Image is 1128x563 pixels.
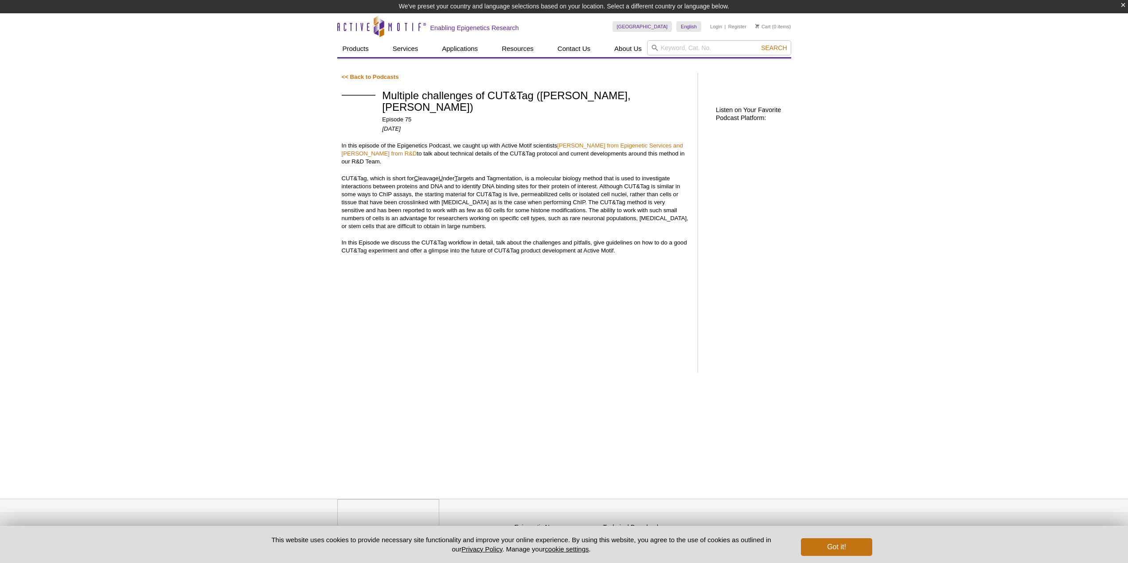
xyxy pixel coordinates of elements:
li: | [725,21,726,32]
a: Login [710,23,722,30]
table: Click to Verify - This site chose Symantec SSL for secure e-commerce and confidential communicati... [692,515,758,534]
img: Active Motif, [337,499,439,535]
p: Episode 75 [382,116,689,124]
a: Applications [437,40,483,57]
img: Your Cart [755,24,759,28]
a: Resources [496,40,539,57]
h2: Listen on Your Favorite Podcast Platform: [716,106,787,122]
span: C [414,175,418,182]
button: Got it! [801,538,872,556]
a: Privacy Policy [461,545,502,553]
a: << Back to Podcasts [342,74,399,80]
a: Privacy Policy [444,522,478,536]
a: Services [387,40,424,57]
h4: Epigenetic News [515,524,599,531]
a: Cart [755,23,771,30]
a: Contact Us [552,40,596,57]
h1: Multiple challenges of CUT&Tag ([PERSON_NAME], [PERSON_NAME]) [382,90,689,114]
span: U [439,175,443,182]
a: English [676,21,701,32]
button: cookie settings [545,545,589,553]
span: T [455,175,458,182]
li: (0 items) [755,21,791,32]
h2: Enabling Epigenetics Research [430,24,519,32]
input: Keyword, Cat. No. [647,40,791,55]
p: In this Episode we discuss the CUT&Tag workflow in detail, talk about the challenges and pitfalls... [342,239,689,255]
a: Products [337,40,374,57]
a: About Us [609,40,647,57]
a: [GEOGRAPHIC_DATA] [613,21,672,32]
a: Register [728,23,746,30]
button: Search [758,44,789,52]
p: In this episode of the Epigenetics Podcast, we caught up with Active Motif scientists to talk abo... [342,142,689,166]
h4: Technical Downloads [603,524,687,531]
img: McDonough and Tanguay headshot [342,95,376,96]
a: [PERSON_NAME] from Epigenetic Services and [PERSON_NAME] from R&D [342,142,683,157]
p: CUT&Tag, which is short for leavage nder argets and Tagmentation, is a molecular biology method t... [342,175,689,230]
p: This website uses cookies to provide necessary site functionality and improve your online experie... [256,535,787,554]
span: Search [761,44,787,51]
iframe: Multiple challenges of CUT&Tag (Cassidee McDonough, Kyle Tanguay) [342,264,689,330]
em: [DATE] [382,125,401,132]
